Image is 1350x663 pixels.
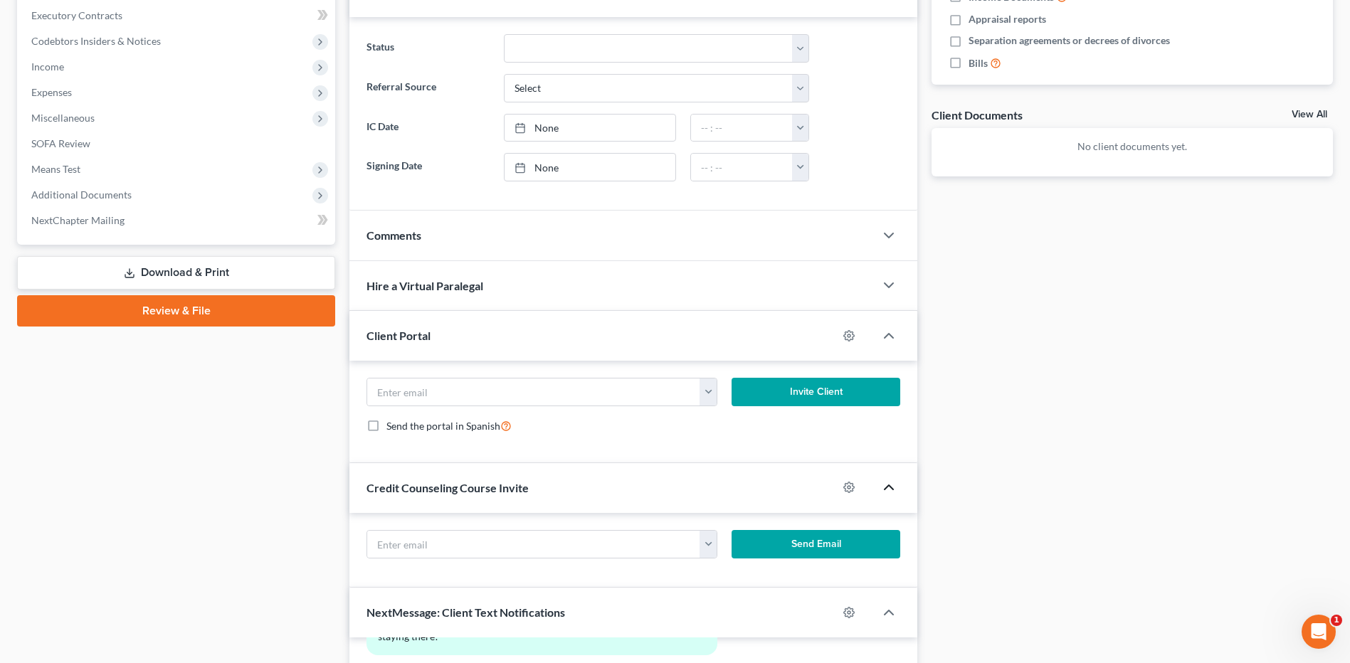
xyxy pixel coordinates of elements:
span: Separation agreements or decrees of divorces [969,33,1170,48]
a: Executory Contracts [20,3,335,28]
label: IC Date [359,114,496,142]
span: Income [31,60,64,73]
span: Credit Counseling Course Invite [366,481,529,494]
div: Client Documents [932,107,1023,122]
input: Enter email [367,531,700,558]
a: View All [1292,110,1327,120]
button: Invite Client [732,378,900,406]
a: Download & Print [17,256,335,290]
label: Referral Source [359,74,496,102]
span: SOFA Review [31,137,90,149]
span: Client Portal [366,329,431,342]
input: -- : -- [691,115,793,142]
a: Review & File [17,295,335,327]
span: Appraisal reports [969,12,1046,26]
a: None [505,154,675,181]
a: NextChapter Mailing [20,208,335,233]
span: Hire a Virtual Paralegal [366,279,483,292]
iframe: Intercom live chat [1302,615,1336,649]
input: -- : -- [691,154,793,181]
input: Enter email [367,378,700,405]
a: SOFA Review [20,131,335,157]
button: Send Email [732,530,900,558]
span: Additional Documents [31,189,132,201]
span: NextChapter Mailing [31,214,125,226]
span: Miscellaneous [31,112,95,124]
span: Bills [969,56,988,70]
span: Send the portal in Spanish [386,420,500,432]
span: NextMessage: Client Text Notifications [366,605,565,619]
label: Signing Date [359,153,496,181]
span: Means Test [31,163,80,175]
span: Comments [366,228,421,242]
p: No client documents yet. [943,139,1322,154]
a: None [505,115,675,142]
span: Expenses [31,86,72,98]
label: Status [359,34,496,63]
span: Codebtors Insiders & Notices [31,35,161,47]
span: 1 [1331,615,1342,626]
span: Executory Contracts [31,9,122,21]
